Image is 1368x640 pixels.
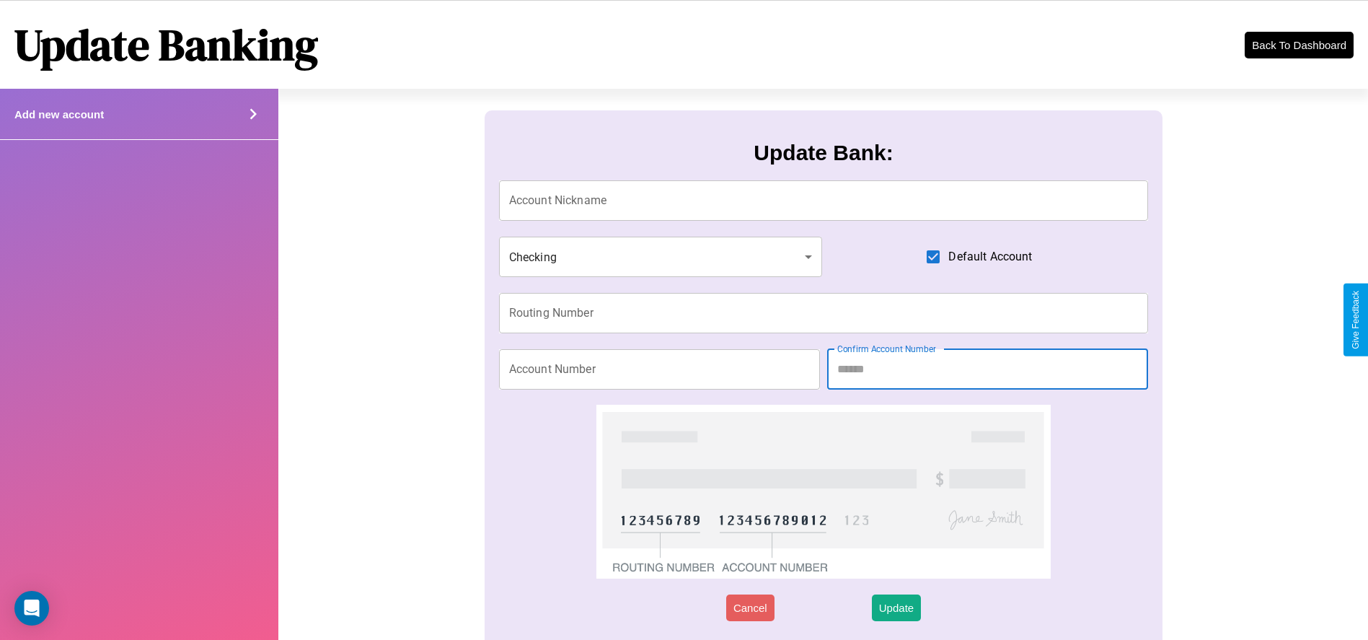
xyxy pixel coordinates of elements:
[14,108,104,120] h4: Add new account
[872,595,921,621] button: Update
[14,15,318,74] h1: Update Banking
[1245,32,1354,58] button: Back To Dashboard
[837,343,936,355] label: Confirm Account Number
[596,405,1051,579] img: check
[948,248,1032,266] span: Default Account
[1351,291,1361,349] div: Give Feedback
[754,141,893,165] h3: Update Bank:
[14,591,49,626] div: Open Intercom Messenger
[726,595,775,621] button: Cancel
[499,237,822,277] div: Checking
